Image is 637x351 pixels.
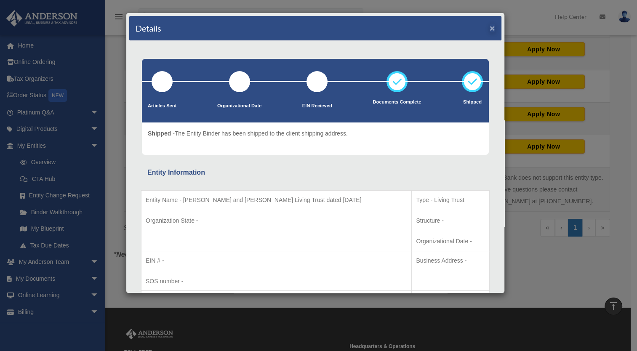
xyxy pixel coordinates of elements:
p: Organization State - [146,215,407,226]
div: Entity Information [147,167,483,178]
p: SOS number - [146,276,407,287]
p: Type - Living Trust [416,195,485,205]
p: Documents Complete [373,98,421,106]
p: Structure - [416,215,485,226]
p: EIN Recieved [302,102,332,110]
p: Shipped [462,98,483,106]
p: Business Address - [416,255,485,266]
p: The Entity Binder has been shipped to the client shipping address. [148,128,348,139]
p: Entity Name - [PERSON_NAME] and [PERSON_NAME] Living Trust dated [DATE] [146,195,407,205]
button: × [490,24,495,32]
h4: Details [136,22,161,34]
p: Articles Sent [148,102,176,110]
p: Organizational Date - [416,236,485,247]
p: Organizational Date [217,102,261,110]
p: EIN # - [146,255,407,266]
span: Shipped - [148,130,175,137]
